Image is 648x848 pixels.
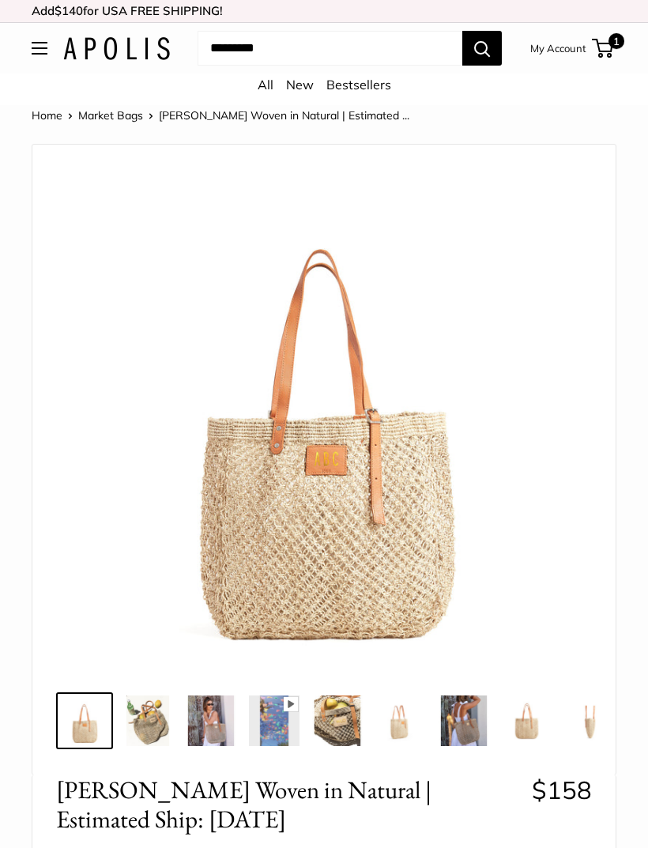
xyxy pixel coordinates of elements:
[32,105,409,126] nav: Breadcrumb
[562,692,619,749] a: Mercado Woven in Natural | Estimated Ship: Oct. 19th
[32,108,62,122] a: Home
[183,692,239,749] a: Mercado Woven in Natural | Estimated Ship: Oct. 19th
[565,695,616,746] img: Mercado Woven in Natural | Estimated Ship: Oct. 19th
[122,695,173,746] img: Mercado Woven in Natural | Estimated Ship: Oct. 19th
[78,108,143,122] a: Market Bags
[258,77,273,92] a: All
[435,692,492,749] a: Mercado Woven in Natural | Estimated Ship: Oct. 19th
[593,39,613,58] a: 1
[309,692,366,749] a: Mercado Woven in Natural | Estimated Ship: Oct. 19th
[56,775,520,834] span: [PERSON_NAME] Woven in Natural | Estimated Ship: [DATE]
[375,695,426,746] img: Mercado Woven in Natural | Estimated Ship: Oct. 19th
[59,695,110,746] img: Mercado Woven in Natural | Estimated Ship: Oct. 19th
[119,692,176,749] a: Mercado Woven in Natural | Estimated Ship: Oct. 19th
[249,695,300,746] img: Mercado Woven in Natural | Estimated Ship: Oct. 19th
[56,692,113,749] a: Mercado Woven in Natural | Estimated Ship: Oct. 19th
[326,77,391,92] a: Bestsellers
[198,31,462,66] input: Search...
[499,692,556,749] a: Mercado Woven in Natural | Estimated Ship: Oct. 19th
[186,695,236,746] img: Mercado Woven in Natural | Estimated Ship: Oct. 19th
[530,39,586,58] a: My Account
[159,108,409,122] span: [PERSON_NAME] Woven in Natural | Estimated ...
[32,42,47,55] button: Open menu
[63,37,170,60] img: Apolis
[312,695,363,746] img: Mercado Woven in Natural | Estimated Ship: Oct. 19th
[462,31,502,66] button: Search
[286,77,314,92] a: New
[608,33,624,49] span: 1
[68,160,580,673] img: Mercado Woven in Natural | Estimated Ship: Oct. 19th
[246,692,303,749] a: Mercado Woven in Natural | Estimated Ship: Oct. 19th
[55,3,83,18] span: $140
[372,692,429,749] a: Mercado Woven in Natural | Estimated Ship: Oct. 19th
[532,775,592,805] span: $158
[439,695,489,746] img: Mercado Woven in Natural | Estimated Ship: Oct. 19th
[502,695,552,746] img: Mercado Woven in Natural | Estimated Ship: Oct. 19th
